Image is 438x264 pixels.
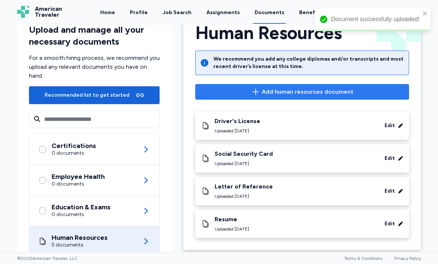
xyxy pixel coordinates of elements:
[215,216,249,223] div: Resume
[52,203,111,211] div: Education & Exams
[262,87,353,96] span: Add human resources document
[195,24,409,42] div: Human Resources
[52,173,105,180] div: Employee Health
[52,234,108,241] div: Human Resources
[29,54,160,80] div: For a smooth hiring process, we recommend you upload any relevant documents you have on hand.
[215,183,273,190] div: Letter of Reference
[215,128,260,134] div: Uploaded [DATE]
[195,84,409,100] button: Add human resources document
[52,180,105,188] div: 0 documents
[215,161,273,167] div: Uploaded [DATE]
[52,241,108,249] div: 5 documents
[422,10,428,16] button: close
[385,220,395,228] div: Edit
[253,1,286,24] a: Documents
[215,226,249,232] div: Uploaded [DATE]
[17,6,29,18] img: Logo
[299,9,322,16] span: Benefits
[331,15,420,24] div: Document successfully uploaded!
[385,155,395,162] div: Edit
[394,256,421,261] a: Privacy Policy
[299,9,329,16] a: Benefits
[385,187,395,195] div: Edit
[29,86,160,104] button: Recommended list to get started
[52,142,96,149] div: Certifications
[213,55,404,70] div: We recommend you add any college diplomas and/or transcripts and most recent driver’s license at ...
[163,9,192,16] div: Job Search
[215,193,273,199] div: Uploaded [DATE]
[215,117,260,125] div: Driver's License
[344,256,382,261] a: Terms & Conditions
[52,149,96,157] div: 0 documents
[35,6,62,18] span: American Traveler
[385,122,395,129] div: Edit
[17,255,78,261] span: © 2025 American Traveler, LLC
[45,91,130,99] div: Recommended list to get started
[215,150,273,158] div: Social Security Card
[52,211,111,218] div: 0 documents
[29,24,160,48] div: Upload and manage all your necessary documents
